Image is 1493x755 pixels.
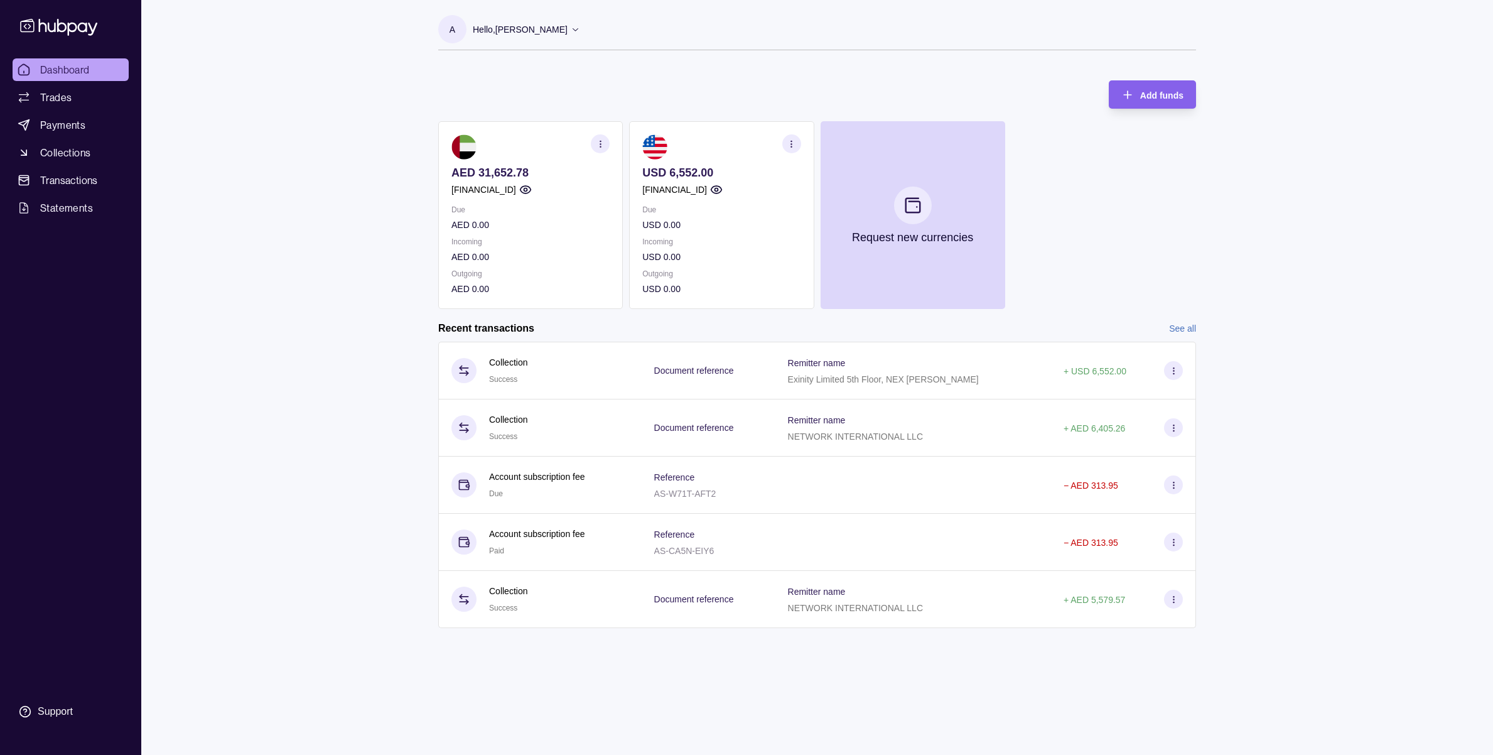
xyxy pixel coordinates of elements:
a: Support [13,698,129,725]
div: Support [38,705,73,719]
p: Outgoing [642,267,800,281]
span: Transactions [40,173,98,188]
img: us [642,134,667,160]
p: AS-CA5N-EIY6 [654,546,714,556]
p: AED 31,652.78 [451,166,610,180]
p: Collection [489,356,527,369]
p: + AED 5,579.57 [1064,595,1125,605]
p: USD 0.00 [642,218,800,232]
p: Reference [654,530,695,540]
p: AED 0.00 [451,218,610,232]
p: Due [451,203,610,217]
span: Statements [40,200,93,215]
p: − AED 313.95 [1064,538,1118,548]
p: A [450,23,455,36]
a: Statements [13,197,129,219]
p: Reference [654,472,695,482]
p: Exinity Limited 5th Floor, NEX [PERSON_NAME] [788,374,979,384]
p: Remitter name [788,587,846,597]
p: Remitter name [788,415,846,425]
p: USD 0.00 [642,250,800,264]
span: Success [489,375,517,384]
a: Transactions [13,169,129,192]
p: USD 6,552.00 [642,166,800,180]
p: Incoming [642,235,800,249]
p: NETWORK INTERNATIONAL LLC [788,603,923,613]
button: Add funds [1109,80,1196,109]
a: Trades [13,86,129,109]
span: Payments [40,117,85,133]
p: Collection [489,584,527,598]
p: AED 0.00 [451,250,610,264]
a: Payments [13,114,129,136]
p: − AED 313.95 [1064,481,1118,491]
p: Account subscription fee [489,527,585,541]
a: Collections [13,141,129,164]
span: Trades [40,90,72,105]
p: Hello, [PERSON_NAME] [473,23,568,36]
h2: Recent transactions [438,322,534,335]
p: [FINANCIAL_ID] [451,183,516,197]
button: Request new currencies [821,121,1005,309]
p: Outgoing [451,267,610,281]
p: Request new currencies [852,231,973,244]
p: USD 0.00 [642,282,800,296]
span: Success [489,604,517,612]
p: AS-W71T-AFT2 [654,489,716,499]
p: AED 0.00 [451,282,610,296]
span: Success [489,432,517,441]
p: Incoming [451,235,610,249]
span: Dashboard [40,62,90,77]
p: Document reference [654,366,734,376]
a: Dashboard [13,58,129,81]
p: + USD 6,552.00 [1064,366,1126,376]
p: + AED 6,405.26 [1064,423,1125,433]
img: ae [451,134,477,160]
span: Due [489,489,503,498]
p: Due [642,203,800,217]
span: Add funds [1140,90,1183,100]
p: NETWORK INTERNATIONAL LLC [788,432,923,442]
p: Document reference [654,594,734,604]
span: Collections [40,145,90,160]
p: Account subscription fee [489,470,585,484]
p: Collection [489,413,527,426]
span: Paid [489,546,504,555]
p: Remitter name [788,358,846,368]
p: [FINANCIAL_ID] [642,183,707,197]
a: See all [1169,322,1196,335]
p: Document reference [654,423,734,433]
